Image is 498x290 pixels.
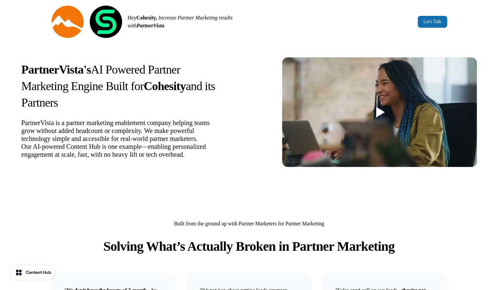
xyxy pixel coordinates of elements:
button: Content Hub [11,266,55,279]
p: Our AI-powered Content Hub is one example—enabling personalized engagement at scale, fast, with n... [21,143,216,158]
em: Increase Partner Marketing results with [128,15,233,28]
strong: PartnerVista's [21,63,91,76]
p: Built from the ground up with Partner Marketers for Partner Marketing [174,220,324,228]
em: PartnerVista [137,23,164,28]
p: AI Powered Partner Marketing Engine Built for and its Partners [21,61,216,111]
a: Let's Talk [418,16,447,28]
div: Content Hub [26,269,51,276]
h2: Solving What’s Actually Broken in Partner Marketing [103,238,394,255]
p: Hey [128,14,247,30]
strong: Cohesity, [136,15,157,20]
p: PartnerVista is a partner marketing enablement company helping teams grow without added headcount... [21,119,216,143]
strong: Cohesity [144,80,186,93]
